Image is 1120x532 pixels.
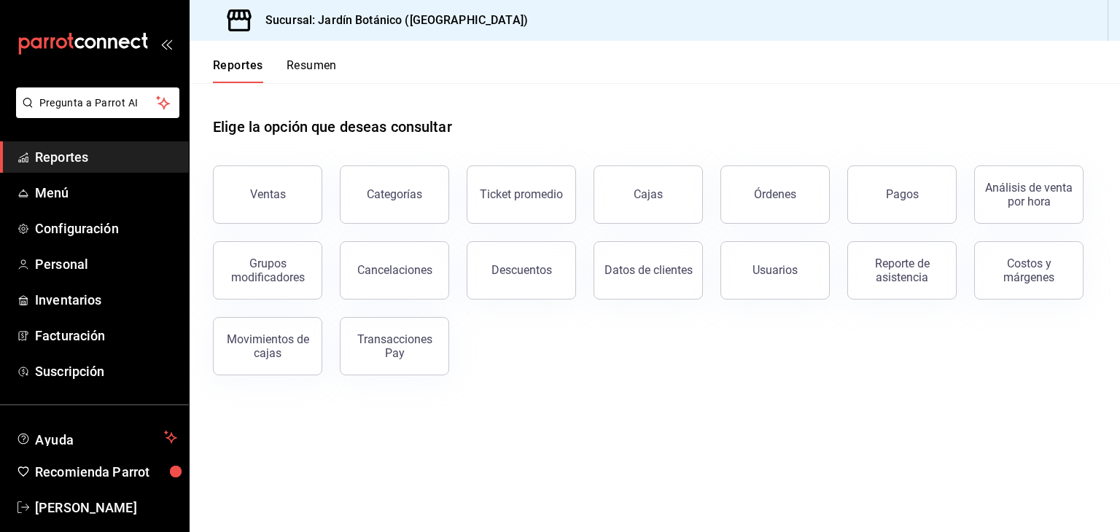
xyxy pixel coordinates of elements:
button: Categorías [340,165,449,224]
span: Facturación [35,326,177,345]
button: Órdenes [720,165,830,224]
div: Costos y márgenes [984,257,1074,284]
button: Reporte de asistencia [847,241,957,300]
a: Pregunta a Parrot AI [10,106,179,121]
span: Ayuda [35,429,158,446]
span: Recomienda Parrot [35,462,177,482]
button: Transacciones Pay [340,317,449,375]
span: Menú [35,183,177,203]
div: Cajas [634,187,663,201]
button: Costos y márgenes [974,241,1084,300]
div: Pagos [886,187,919,201]
div: Usuarios [752,263,798,277]
button: Ventas [213,165,322,224]
div: navigation tabs [213,58,337,83]
span: Personal [35,254,177,274]
div: Descuentos [491,263,552,277]
span: Reportes [35,147,177,167]
div: Reporte de asistencia [857,257,947,284]
button: Grupos modificadores [213,241,322,300]
button: Ticket promedio [467,165,576,224]
h1: Elige la opción que deseas consultar [213,116,452,138]
button: Cajas [594,165,703,224]
div: Análisis de venta por hora [984,181,1074,208]
span: Inventarios [35,290,177,310]
div: Transacciones Pay [349,332,440,360]
button: open_drawer_menu [160,38,172,50]
button: Movimientos de cajas [213,317,322,375]
span: Configuración [35,219,177,238]
div: Categorías [367,187,422,201]
button: Usuarios [720,241,830,300]
button: Cancelaciones [340,241,449,300]
div: Grupos modificadores [222,257,313,284]
button: Pagos [847,165,957,224]
button: Análisis de venta por hora [974,165,1084,224]
button: Resumen [287,58,337,83]
button: Datos de clientes [594,241,703,300]
span: Pregunta a Parrot AI [39,95,157,111]
button: Reportes [213,58,263,83]
div: Órdenes [754,187,796,201]
span: [PERSON_NAME] [35,498,177,517]
button: Pregunta a Parrot AI [16,87,179,118]
div: Ticket promedio [480,187,563,201]
div: Movimientos de cajas [222,332,313,360]
span: Suscripción [35,361,177,381]
h3: Sucursal: Jardín Botánico ([GEOGRAPHIC_DATA]) [254,12,528,29]
button: Descuentos [467,241,576,300]
div: Datos de clientes [604,263,693,277]
div: Cancelaciones [357,263,432,277]
div: Ventas [250,187,286,201]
